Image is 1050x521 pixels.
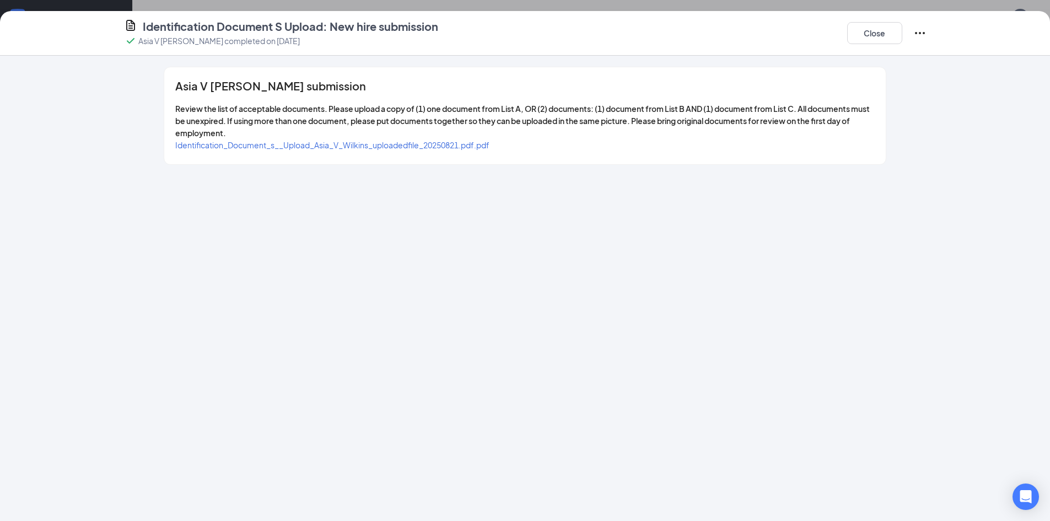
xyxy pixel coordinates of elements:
[124,19,137,32] svg: CustomFormIcon
[124,34,137,47] svg: Checkmark
[847,22,902,44] button: Close
[175,80,366,92] span: Asia V [PERSON_NAME] submission
[1013,484,1039,510] div: Open Intercom Messenger
[138,35,300,46] p: Asia V [PERSON_NAME] completed on [DATE]
[913,26,927,40] svg: Ellipses
[175,140,489,150] a: Identification_Document_s__Upload_Asia_V_Wilkins_uploadedfile_20250821.pdf.pdf
[175,104,870,138] span: Review the list of acceptable documents. Please upload a copy of (1) one document from List A, OR...
[143,19,438,34] h4: Identification Document S Upload: New hire submission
